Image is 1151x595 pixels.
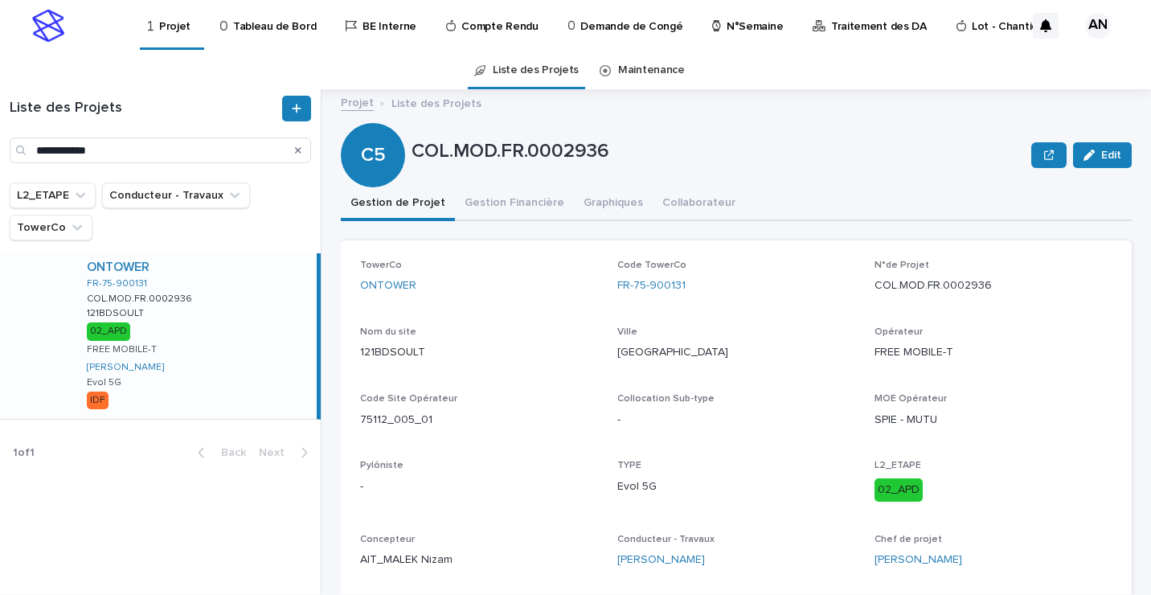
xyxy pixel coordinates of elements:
[875,412,1112,429] p: SPIE - MUTU
[875,478,923,502] div: 02_APD
[360,261,402,270] span: TowerCo
[1101,150,1121,161] span: Edit
[875,261,929,270] span: N°de Projet
[87,377,121,388] p: Evol 5G
[87,322,130,340] div: 02_APD
[617,394,715,404] span: Collocation Sub-type
[10,137,311,163] input: Search
[875,277,1112,294] p: COL.MOD.FR.0002936
[87,362,164,373] a: [PERSON_NAME]
[875,461,921,470] span: L2_ETAPE
[617,412,855,429] p: -
[360,277,416,294] a: ONTOWER
[360,478,598,495] p: -
[574,187,653,221] button: Graphiques
[360,535,415,544] span: Concepteur
[10,100,279,117] h1: Liste des Projets
[360,327,416,337] span: Nom du site
[617,461,641,470] span: TYPE
[252,445,321,460] button: Next
[341,92,374,111] a: Projet
[211,447,246,458] span: Back
[617,344,855,361] p: [GEOGRAPHIC_DATA]
[653,187,745,221] button: Collaborateur
[617,261,686,270] span: Code TowerCo
[87,344,157,355] p: FREE MOBILE-T
[391,93,481,111] p: Liste des Projets
[87,278,147,289] a: FR-75-900131
[1073,142,1132,168] button: Edit
[617,535,715,544] span: Conducteur - Travaux
[618,51,685,89] a: Maintenance
[1085,13,1111,39] div: AN
[10,183,96,208] button: L2_ETAPE
[360,344,598,361] p: 121BDSOULT
[87,260,150,275] a: ONTOWER
[87,290,195,305] p: COL.MOD.FR.0002936
[412,140,1025,163] p: COL.MOD.FR.0002936
[617,327,637,337] span: Ville
[10,215,92,240] button: TowerCo
[360,552,598,568] p: AIT_MALEK Nizam
[360,394,457,404] span: Code Site Opérateur
[185,445,252,460] button: Back
[617,552,705,568] a: [PERSON_NAME]
[455,187,574,221] button: Gestion Financière
[259,447,294,458] span: Next
[360,412,598,429] p: 75112_005_01
[32,10,64,42] img: stacker-logo-s-only.png
[87,392,109,409] div: IDF
[102,183,250,208] button: Conducteur - Travaux
[875,394,947,404] span: MOE Opérateur
[87,305,147,319] p: 121BDSOULT
[360,461,403,470] span: Pylôniste
[341,187,455,221] button: Gestion de Projet
[341,79,405,166] div: C5
[617,277,686,294] a: FR-75-900131
[875,327,923,337] span: Opérateur
[875,535,942,544] span: Chef de projet
[493,51,579,89] a: Liste des Projets
[617,478,855,495] p: Evol 5G
[875,344,1112,361] p: FREE MOBILE-T
[875,552,962,568] a: [PERSON_NAME]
